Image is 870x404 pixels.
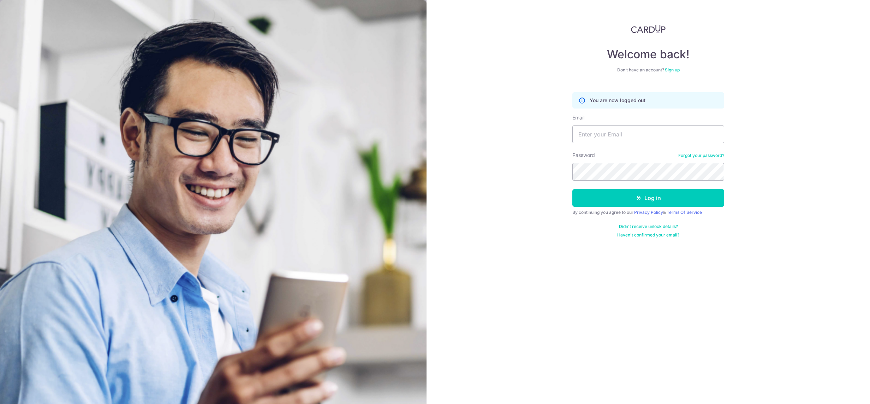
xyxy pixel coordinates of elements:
img: CardUp Logo [631,25,666,33]
label: Password [572,152,595,159]
a: Haven't confirmed your email? [617,232,679,238]
a: Sign up [665,67,680,72]
div: By continuing you agree to our & [572,210,724,215]
input: Enter your Email [572,125,724,143]
p: You are now logged out [590,97,645,104]
a: Forgot your password? [678,153,724,158]
a: Didn't receive unlock details? [619,224,678,229]
a: Terms Of Service [667,210,702,215]
label: Email [572,114,584,121]
a: Privacy Policy [634,210,663,215]
h4: Welcome back! [572,47,724,62]
button: Log in [572,189,724,207]
div: Don’t have an account? [572,67,724,73]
